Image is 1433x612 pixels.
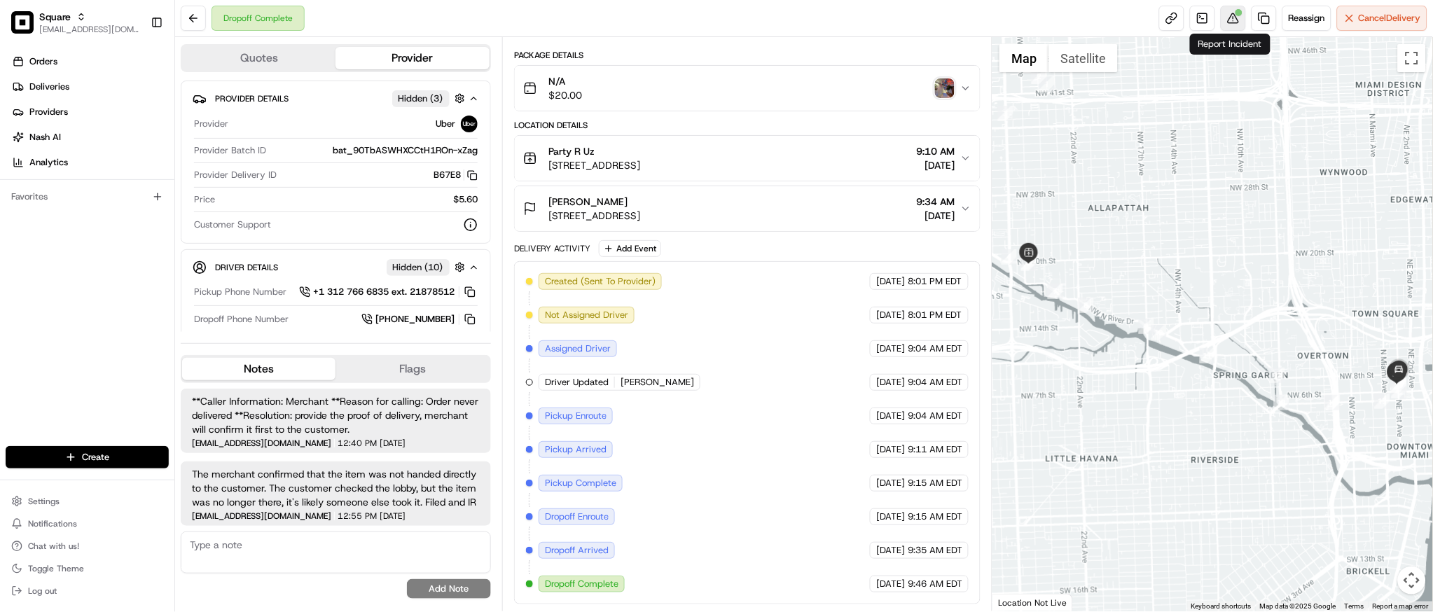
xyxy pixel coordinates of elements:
[29,106,68,118] span: Providers
[113,197,230,223] a: 💻API Documentation
[48,134,230,148] div: Start new chat
[215,262,278,273] span: Driver Details
[908,275,962,288] span: 8:01 PM EDT
[333,144,478,157] span: bat_90TbASWHXCCtH1ROn-xZag
[436,118,455,130] span: Uber
[29,81,69,93] span: Deliveries
[996,593,1042,611] img: Google
[14,56,255,78] p: Welcome 👋
[548,144,595,158] span: Party R Uz
[548,209,640,223] span: [STREET_ADDRESS]
[1079,298,1094,313] div: 8
[1200,348,1215,363] div: 11
[514,243,590,254] div: Delivery Activity
[461,116,478,132] img: uber-new-logo.jpeg
[194,218,271,231] span: Customer Support
[935,78,955,98] button: photo_proof_of_delivery image
[1359,12,1421,25] span: Cancel Delivery
[876,410,905,422] span: [DATE]
[29,156,68,169] span: Analytics
[916,209,955,223] span: [DATE]
[996,593,1042,611] a: Open this area in Google Maps (opens a new window)
[238,138,255,155] button: Start new chat
[313,286,455,298] span: +1 312 766 6835 ext. 21878512
[99,237,169,248] a: Powered byPylon
[1002,249,1017,265] div: 4
[6,559,169,578] button: Toggle Theme
[545,309,628,321] span: Not Assigned Driver
[194,144,266,157] span: Provider Batch ID
[908,544,962,557] span: 9:35 AM EDT
[908,342,962,355] span: 9:04 AM EDT
[28,203,107,217] span: Knowledge Base
[908,410,962,422] span: 9:04 AM EDT
[453,193,478,206] span: $5.60
[335,358,489,380] button: Flags
[1048,44,1118,72] button: Show satellite imagery
[999,44,1048,72] button: Show street map
[545,544,609,557] span: Dropoff Arrived
[992,594,1073,611] div: Location Not Live
[193,256,479,279] button: Driver DetailsHidden (10)
[1373,602,1429,610] a: Report a map error
[876,477,905,489] span: [DATE]
[194,193,215,206] span: Price
[1289,12,1325,25] span: Reassign
[548,195,628,209] span: [PERSON_NAME]
[876,544,905,557] span: [DATE]
[39,24,139,35] span: [EMAIL_ADDRESS][DOMAIN_NAME]
[6,492,169,511] button: Settings
[1270,368,1285,383] div: 12
[908,376,962,389] span: 9:04 AM EDT
[876,443,905,456] span: [DATE]
[876,342,905,355] span: [DATE]
[338,439,377,447] span: 12:40 PM
[194,169,277,181] span: Provider Delivery ID
[192,512,331,520] span: [EMAIL_ADDRESS][DOMAIN_NAME]
[139,237,169,248] span: Pylon
[6,151,174,174] a: Analytics
[182,47,335,69] button: Quotes
[1345,602,1364,610] a: Terms
[514,50,981,61] div: Package Details
[14,134,39,159] img: 1736555255976-a54dd68f-1ca7-489b-9aae-adbdc363a1c4
[916,158,955,172] span: [DATE]
[132,203,225,217] span: API Documentation
[375,313,455,326] span: [PHONE_NUMBER]
[399,92,443,105] span: Hidden ( 3 )
[6,536,169,556] button: Chat with us!
[545,275,656,288] span: Created (Sent To Provider)
[192,394,480,436] span: **Caller Information: Merchant **Reason for calling: Order never delivered **Resolution: provide ...
[194,286,286,298] span: Pickup Phone Number
[1190,34,1271,55] div: Report Incident
[545,578,618,590] span: Dropoff Complete
[908,309,962,321] span: 8:01 PM EDT
[299,284,478,300] button: +1 312 766 6835 ext. 21878512
[29,55,57,68] span: Orders
[28,563,84,574] span: Toggle Theme
[545,510,609,523] span: Dropoff Enroute
[998,106,1013,121] div: 3
[545,376,609,389] span: Driver Updated
[28,585,57,597] span: Log out
[48,148,177,159] div: We're available if you need us!
[1337,6,1427,31] button: CancelDelivery
[1139,319,1154,334] div: 9
[548,74,582,88] span: N/A
[916,195,955,209] span: 9:34 AM
[1392,377,1407,393] div: 20
[380,439,406,447] span: [DATE]
[192,467,480,509] span: The merchant confirmed that the item was not handed directly to the customer. The customer checke...
[599,240,661,257] button: Add Event
[6,446,169,468] button: Create
[1375,394,1390,409] div: 15
[6,514,169,534] button: Notifications
[876,578,905,590] span: [DATE]
[8,197,113,223] a: 📗Knowledge Base
[1048,284,1063,299] div: 7
[182,358,335,380] button: Notes
[545,342,611,355] span: Assigned Driver
[1032,69,1047,84] div: 2
[548,158,640,172] span: [STREET_ADDRESS]
[908,578,962,590] span: 9:46 AM EDT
